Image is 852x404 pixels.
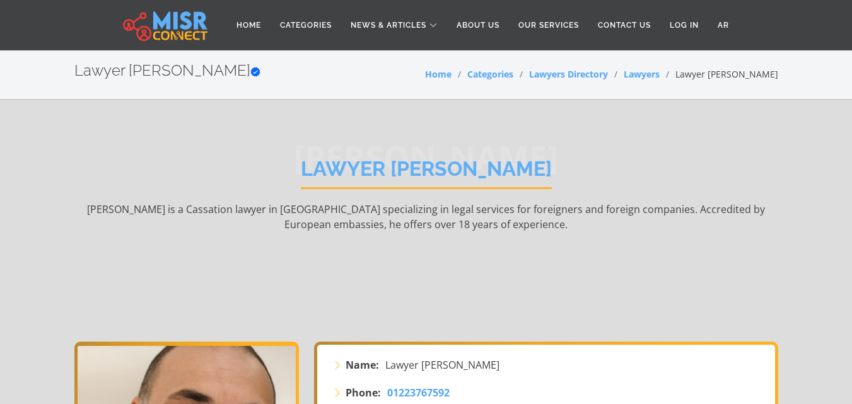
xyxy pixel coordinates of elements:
[447,13,509,37] a: About Us
[74,62,260,80] h2: Lawyer [PERSON_NAME]
[467,68,513,80] a: Categories
[660,13,708,37] a: Log in
[660,67,778,81] li: Lawyer [PERSON_NAME]
[387,386,450,400] span: 01223767592
[529,68,608,80] a: Lawyers Directory
[227,13,271,37] a: Home
[351,20,426,31] span: News & Articles
[341,13,447,37] a: News & Articles
[346,385,381,400] strong: Phone:
[271,13,341,37] a: Categories
[250,67,260,77] svg: Verified account
[123,9,207,41] img: main.misr_connect
[588,13,660,37] a: Contact Us
[74,202,778,323] p: [PERSON_NAME] is a Cassation lawyer in [GEOGRAPHIC_DATA] specializing in legal services for forei...
[385,357,499,372] span: Lawyer [PERSON_NAME]
[708,13,738,37] a: AR
[509,13,588,37] a: Our Services
[624,68,660,80] a: Lawyers
[346,357,379,372] strong: Name:
[425,68,452,80] a: Home
[301,157,552,189] h1: Lawyer [PERSON_NAME]
[387,385,450,400] a: 01223767592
